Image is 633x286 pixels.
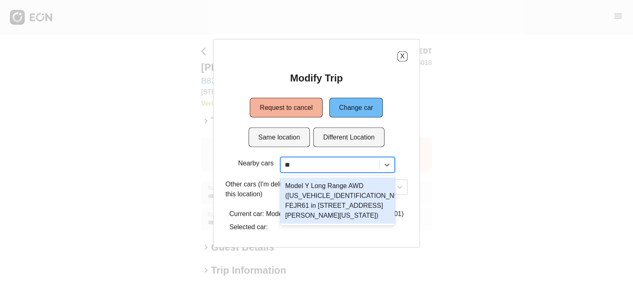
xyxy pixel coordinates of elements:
[250,98,323,117] button: Request to cancel
[280,177,395,223] div: Model Y Long Range AWD ([US_VEHICLE_IDENTIFICATION_NUMBER] FEJR61 in [STREET_ADDRESS][PERSON_NAME...
[225,179,312,199] p: Other cars (I'm delivering to this location)
[229,222,403,232] p: Selected car:
[329,98,383,117] button: Change car
[249,127,310,147] button: Same location
[313,127,384,147] button: Different Location
[238,158,274,168] p: Nearby cars
[290,71,343,84] h2: Modify Trip
[397,51,408,61] button: X
[229,209,403,219] p: Current car: Model Y Long Range AWD (B82UKG in 11101)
